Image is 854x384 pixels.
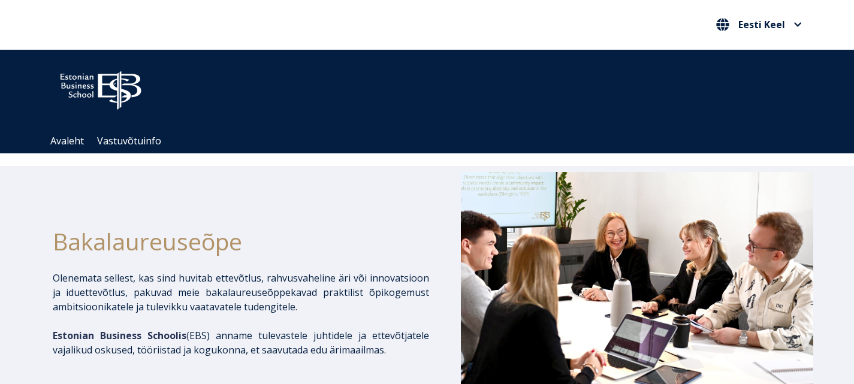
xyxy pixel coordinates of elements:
[53,223,429,259] h1: Bakalaureuseõpe
[738,20,785,29] span: Eesti Keel
[53,328,429,357] p: EBS) anname tulevastele juhtidele ja ettevõtjatele vajalikud oskused, tööriistad ja kogukonna, et...
[713,15,805,35] nav: Vali oma keel
[53,271,429,314] p: Olenemata sellest, kas sind huvitab ettevõtlus, rahvusvaheline äri või innovatsioon ja iduettevõt...
[97,134,161,147] a: Vastuvõtuinfo
[44,129,823,153] div: Navigation Menu
[50,62,152,113] img: ebs_logo2016_white
[50,134,84,147] a: Avaleht
[713,15,805,34] button: Eesti Keel
[53,329,189,342] span: (
[53,329,186,342] span: Estonian Business Schoolis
